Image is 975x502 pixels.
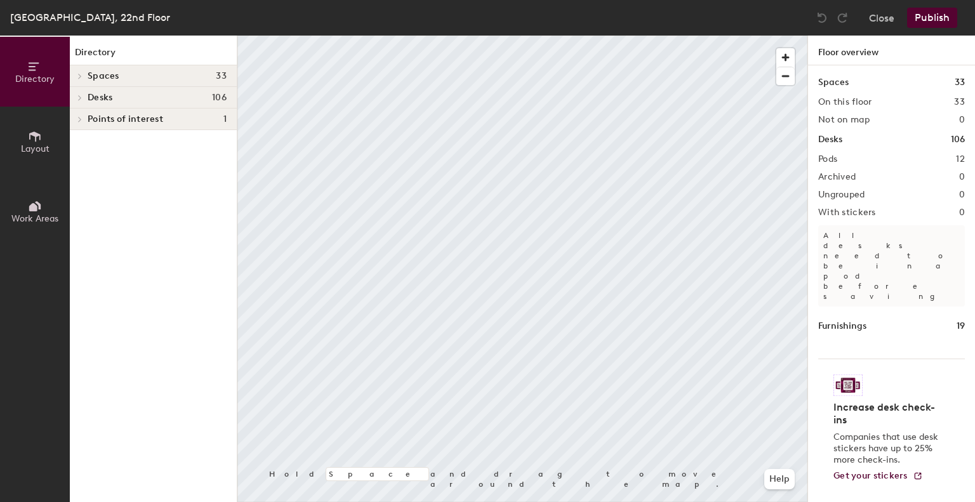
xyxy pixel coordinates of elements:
h2: 0 [959,208,965,218]
h2: Ungrouped [818,190,865,200]
span: Points of interest [88,114,163,124]
p: All desks need to be in a pod before saving [818,225,965,307]
button: Publish [907,8,957,28]
h1: Spaces [818,76,849,89]
h2: 12 [956,154,965,164]
span: Work Areas [11,213,58,224]
h4: Increase desk check-ins [833,401,942,426]
h1: Floor overview [808,36,975,65]
img: Redo [836,11,849,24]
button: Help [764,469,795,489]
h1: Directory [70,46,237,65]
h1: 33 [955,76,965,89]
span: Directory [15,74,55,84]
h2: Archived [818,172,856,182]
h2: Not on map [818,115,870,125]
span: Desks [88,93,112,103]
h2: 0 [959,172,965,182]
span: Spaces [88,71,119,81]
h1: Furnishings [818,319,866,333]
h2: 0 [959,190,965,200]
img: Sticker logo [833,374,863,396]
h1: Desks [818,133,842,147]
a: Get your stickers [833,471,923,482]
h2: Pods [818,154,837,164]
img: Undo [816,11,828,24]
span: 106 [212,93,227,103]
h2: 33 [954,97,965,107]
button: Close [869,8,894,28]
h1: 106 [951,133,965,147]
span: 33 [216,71,227,81]
span: 1 [223,114,227,124]
h2: On this floor [818,97,872,107]
div: [GEOGRAPHIC_DATA], 22nd Floor [10,10,170,25]
canvas: Map [237,36,807,502]
h2: With stickers [818,208,876,218]
h1: 19 [957,319,965,333]
p: Companies that use desk stickers have up to 25% more check-ins. [833,432,942,466]
span: Get your stickers [833,470,908,481]
h2: 0 [959,115,965,125]
span: Layout [21,143,50,154]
